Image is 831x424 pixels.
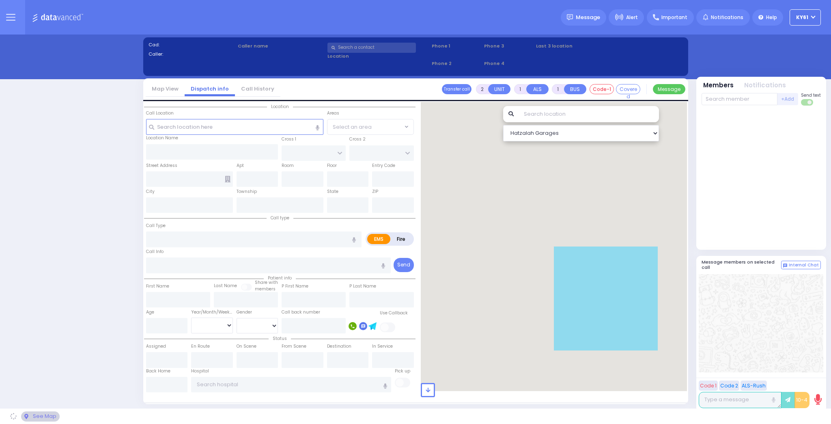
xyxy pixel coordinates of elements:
label: Location Name [146,135,178,141]
input: Search location [519,106,659,122]
label: Cross 1 [282,136,296,143]
label: Age [146,309,154,316]
span: Phone 1 [432,43,481,50]
button: Message [653,84,685,94]
input: Search location here [146,119,323,134]
label: Call Location [146,110,174,117]
span: Alert [626,14,638,21]
label: Cross 2 [349,136,366,143]
button: Members [703,81,734,90]
span: members [255,286,276,292]
button: Send [394,258,414,272]
span: Location [267,104,293,110]
span: Message [576,13,600,22]
input: Search a contact [327,43,416,53]
label: State [327,188,338,195]
span: Phone 2 [432,60,481,67]
label: Pick up [395,368,410,374]
img: Logo [32,12,86,22]
label: Areas [327,110,339,117]
button: Transfer call [442,84,471,94]
span: Phone 3 [484,43,534,50]
label: Entry Code [372,162,395,169]
label: EMS [367,234,391,244]
label: En Route [191,343,210,350]
span: Phone 4 [484,60,534,67]
label: P Last Name [349,283,376,290]
button: ALS [526,84,549,94]
label: Caller name [238,43,325,50]
span: Status [269,335,291,342]
label: Floor [327,162,337,169]
button: ALS-Rush [741,381,767,391]
label: Back Home [146,368,170,374]
label: From Scene [282,343,306,350]
span: Important [661,14,687,21]
a: Call History [235,85,280,93]
label: ZIP [372,188,378,195]
button: Covered [616,84,640,94]
label: Cad: [149,41,235,48]
img: message.svg [567,14,573,20]
label: Use Callback [380,310,408,316]
label: Hospital [191,368,209,374]
label: In Service [372,343,393,350]
span: Other building occupants [225,176,230,182]
input: Search member [702,93,777,105]
button: Code 2 [719,381,739,391]
label: Call Info [146,249,164,255]
h5: Message members on selected call [702,260,781,270]
button: Notifications [744,81,786,90]
label: Gender [237,309,252,316]
label: On Scene [237,343,256,350]
label: Turn off text [801,98,814,106]
label: Last Name [214,283,237,289]
label: Fire [390,234,413,244]
button: UNIT [488,84,510,94]
span: Select an area [333,123,372,131]
span: Send text [801,92,821,98]
label: First Name [146,283,169,290]
span: Notifications [711,14,743,21]
label: Apt [237,162,244,169]
button: Code-1 [590,84,614,94]
a: Map View [146,85,185,93]
span: Patient info [264,275,296,281]
img: comment-alt.png [783,264,787,268]
label: Assigned [146,343,166,350]
label: Caller: [149,51,235,58]
div: See map [21,411,59,422]
span: Help [766,14,777,21]
button: KY61 [790,9,821,26]
small: Share with [255,279,278,286]
label: Last 3 location [536,43,609,50]
button: Internal Chat [781,261,821,270]
button: Code 1 [699,381,718,391]
label: Call back number [282,309,320,316]
a: Dispatch info [185,85,235,93]
div: Year/Month/Week/Day [191,309,233,316]
label: P First Name [282,283,308,290]
label: Call Type [146,223,166,229]
label: City [146,188,155,195]
label: Street Address [146,162,177,169]
label: Location [327,53,429,60]
label: Destination [327,343,351,350]
label: Township [237,188,257,195]
span: Call type [267,215,293,221]
span: Internal Chat [789,262,819,268]
input: Search hospital [191,377,391,392]
button: BUS [564,84,586,94]
span: KY61 [796,14,808,21]
label: Room [282,162,294,169]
